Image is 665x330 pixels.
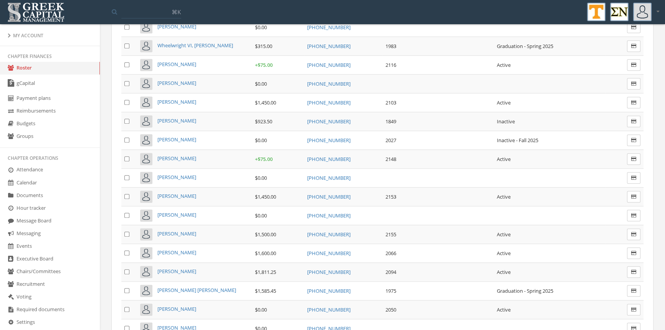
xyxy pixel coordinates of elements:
[494,93,605,112] td: Active
[157,268,196,275] a: [PERSON_NAME]
[382,225,494,244] td: 2155
[157,174,196,181] a: [PERSON_NAME]
[255,250,276,257] span: $1,600.00
[382,131,494,149] td: 2027
[382,112,494,131] td: 1849
[382,93,494,112] td: 2103
[307,250,351,257] a: [PHONE_NUMBER]
[494,36,605,55] td: Graduation - Spring 2025
[157,249,196,256] a: [PERSON_NAME]
[494,281,605,300] td: Graduation - Spring 2025
[307,61,351,68] a: [PHONE_NUMBER]
[255,287,276,294] span: $1,585.45
[494,244,605,262] td: Active
[382,149,494,168] td: 2148
[494,149,605,168] td: Active
[255,118,272,125] span: $923.50
[307,306,351,313] a: [PHONE_NUMBER]
[157,305,196,312] a: [PERSON_NAME]
[494,112,605,131] td: Inactive
[307,118,351,125] a: [PHONE_NUMBER]
[307,156,351,163] a: [PHONE_NUMBER]
[157,98,196,105] a: [PERSON_NAME]
[255,24,267,31] span: $0.00
[157,230,196,237] a: [PERSON_NAME]
[255,174,267,181] span: $0.00
[255,269,276,275] span: $1,811.25
[307,137,351,144] a: [PHONE_NUMBER]
[494,187,605,206] td: Active
[8,32,92,39] div: My Account
[494,131,605,149] td: Inactive - Fall 2025
[307,212,351,219] a: [PHONE_NUMBER]
[494,55,605,74] td: Active
[382,300,494,319] td: 2050
[157,287,236,294] a: [PERSON_NAME] [PERSON_NAME]
[255,212,267,219] span: $0.00
[255,156,273,163] span: + $75.00
[255,99,276,106] span: $1,450.00
[307,80,351,87] a: [PHONE_NUMBER]
[157,42,233,49] a: Wheelwright VI, [PERSON_NAME]
[255,231,276,238] span: $1,500.00
[494,262,605,281] td: Active
[307,231,351,238] a: [PHONE_NUMBER]
[382,281,494,300] td: 1975
[382,262,494,281] td: 2094
[382,36,494,55] td: 1983
[307,99,351,106] a: [PHONE_NUMBER]
[157,136,196,143] a: [PERSON_NAME]
[172,8,181,16] span: ⌘K
[157,61,196,68] a: [PERSON_NAME]
[255,193,276,200] span: $1,450.00
[157,155,196,162] a: [PERSON_NAME]
[255,43,272,50] span: $315.00
[307,43,351,50] a: [PHONE_NUMBER]
[157,117,196,124] a: [PERSON_NAME]
[255,137,267,144] span: $0.00
[255,80,267,87] span: $0.00
[382,187,494,206] td: 2153
[307,193,351,200] a: [PHONE_NUMBER]
[157,192,196,199] a: [PERSON_NAME]
[255,61,273,68] span: + $75.00
[494,300,605,319] td: Active
[382,244,494,262] td: 2066
[307,174,351,181] a: [PHONE_NUMBER]
[494,225,605,244] td: Active
[157,23,196,30] a: [PERSON_NAME]
[382,55,494,74] td: 2116
[157,80,196,86] a: [PERSON_NAME]
[255,306,267,313] span: $0.00
[307,287,351,294] a: [PHONE_NUMBER]
[307,24,351,31] a: [PHONE_NUMBER]
[307,269,351,275] a: [PHONE_NUMBER]
[157,211,196,218] a: [PERSON_NAME]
